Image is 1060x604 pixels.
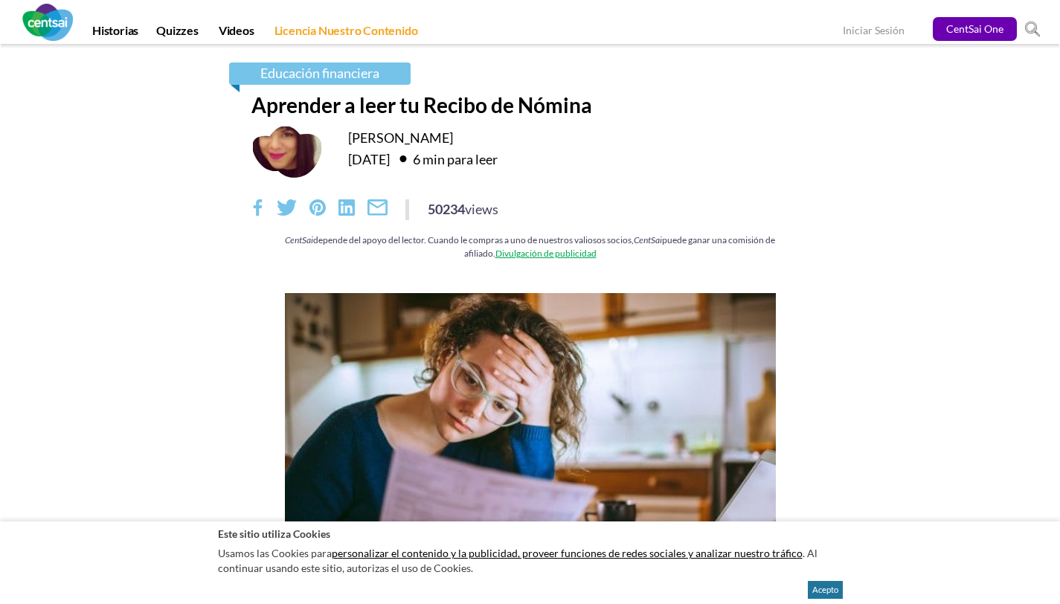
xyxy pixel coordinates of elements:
div: 6 min para leer [392,147,498,170]
span: views [465,201,498,217]
a: [PERSON_NAME] [348,129,453,146]
a: Educación financiera [229,62,411,85]
time: [DATE] [348,151,390,167]
a: Iniciar Sesión [843,24,905,39]
img: CentSai [22,4,73,41]
h1: Aprender a leer tu Recibo de Nómina [251,92,809,118]
a: Quizzes [147,23,208,44]
h2: Este sitio utiliza Cookies [218,527,843,541]
a: CentSai One [933,17,1017,41]
div: 50234 [428,199,498,219]
button: Acepto [808,581,843,599]
a: Videos [210,23,263,44]
p: Usamos las Cookies para . Al continuar usando este sitio, autorizas el uso de Cookies. [218,542,843,579]
em: CentSai [285,235,313,245]
div: depende del apoyo del lector. Cuando le compras a uno de nuestros valiosos socios, puede ganar un... [251,234,809,260]
a: Historias [83,23,147,44]
em: CentSai [634,235,662,245]
a: Divulgación de publicidad [495,248,597,259]
a: Licencia Nuestro Contenido [266,23,427,44]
